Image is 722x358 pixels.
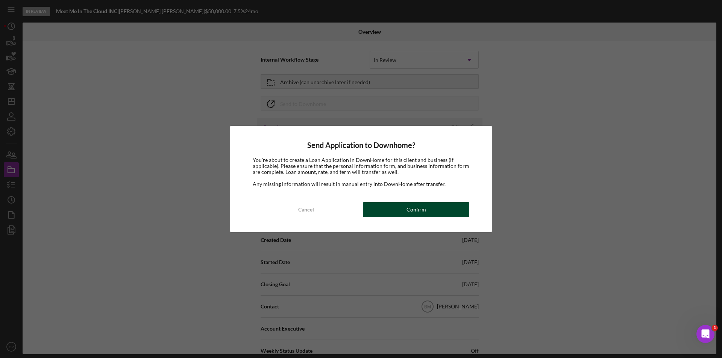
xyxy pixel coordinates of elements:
[712,325,718,331] span: 1
[298,202,314,217] div: Cancel
[253,202,359,217] button: Cancel
[696,325,714,343] iframe: Intercom live chat
[253,181,446,187] span: Any missing information will result in manual entry into DownHome after transfer.
[253,141,469,150] h4: Send Application to Downhome?
[363,202,469,217] button: Confirm
[253,157,469,175] span: You're about to create a Loan Application in DownHome for this client and business (if applicable...
[407,202,426,217] div: Confirm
